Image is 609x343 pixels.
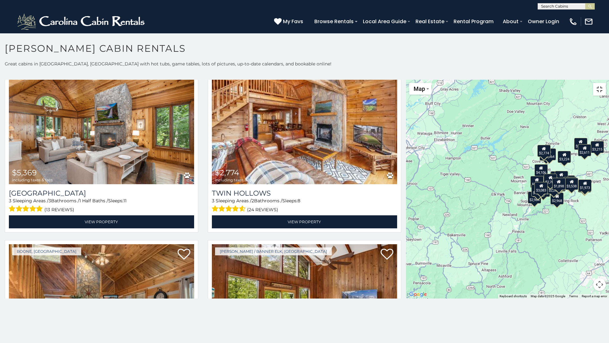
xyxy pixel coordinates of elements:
[311,16,357,27] a: Browse Rentals
[547,182,560,194] div: $2,266
[555,171,568,183] div: $2,811
[381,248,393,261] a: Add to favorites
[412,16,448,27] a: Real Estate
[9,189,194,198] h3: Chimney Island
[530,176,544,188] div: $2,398
[44,205,74,214] span: (13 reviews)
[212,189,397,198] a: Twin Hollows
[534,164,548,176] div: $4,106
[528,192,541,204] div: $2,964
[212,215,397,228] a: View Property
[360,16,409,27] a: Local Area Guide
[562,175,575,187] div: $2,986
[274,17,305,26] a: My Favs
[12,178,53,182] span: including taxes & fees
[408,290,429,299] a: Open this area in Google Maps (opens a new window)
[178,248,190,261] a: Add to favorites
[408,290,429,299] img: Google
[525,16,562,27] a: Owner Login
[537,145,551,157] div: $2,774
[558,151,571,163] div: $3,224
[215,247,332,255] a: [PERSON_NAME] / Banner Elk, [GEOGRAPHIC_DATA]
[578,144,591,156] div: $2,611
[9,198,194,214] div: Sleeping Areas / Bathrooms / Sleeps:
[531,184,545,196] div: $3,112
[215,168,239,177] span: $2,774
[593,83,606,96] button: Toggle fullscreen view
[123,198,127,204] span: 11
[531,294,565,298] span: Map data ©2025 Google
[582,294,607,298] a: Report a map error
[409,83,431,95] button: Change map style
[9,215,194,228] a: View Property
[298,198,300,204] span: 8
[9,60,194,184] a: Chimney Island $5,369 including taxes & fees
[414,85,425,92] span: Map
[563,177,577,189] div: $3,003
[212,198,397,214] div: Sleeping Areas / Bathrooms / Sleeps:
[574,138,587,150] div: $2,629
[79,198,108,204] span: 1 Half Baths /
[578,180,591,192] div: $3,650
[500,294,527,299] button: Keyboard shortcuts
[569,17,578,26] img: phone-regular-white.png
[252,198,254,204] span: 2
[247,205,278,214] span: (24 reviews)
[16,12,147,31] img: White-1-2.png
[543,148,556,160] div: $2,364
[212,198,214,204] span: 3
[9,60,194,184] img: Chimney Island
[552,178,566,190] div: $1,898
[534,182,548,194] div: $3,083
[212,60,397,184] a: Twin Hollows $2,774 including taxes & fees
[500,16,522,27] a: About
[12,168,37,177] span: $5,369
[12,247,81,255] a: Boone, [GEOGRAPHIC_DATA]
[565,178,578,190] div: $3,538
[584,17,593,26] img: mail-regular-white.png
[550,192,564,205] div: $2,968
[578,179,592,191] div: $1,973
[591,141,604,153] div: $3,215
[215,178,256,182] span: including taxes & fees
[9,198,11,204] span: 3
[9,189,194,198] a: [GEOGRAPHIC_DATA]
[283,17,303,25] span: My Favs
[450,16,497,27] a: Rental Program
[544,174,557,186] div: $2,709
[212,60,397,184] img: Twin Hollows
[537,185,550,197] div: $3,498
[49,198,51,204] span: 3
[569,294,578,298] a: Terms (opens in new tab)
[540,149,553,161] div: $3,306
[593,278,606,291] button: Map camera controls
